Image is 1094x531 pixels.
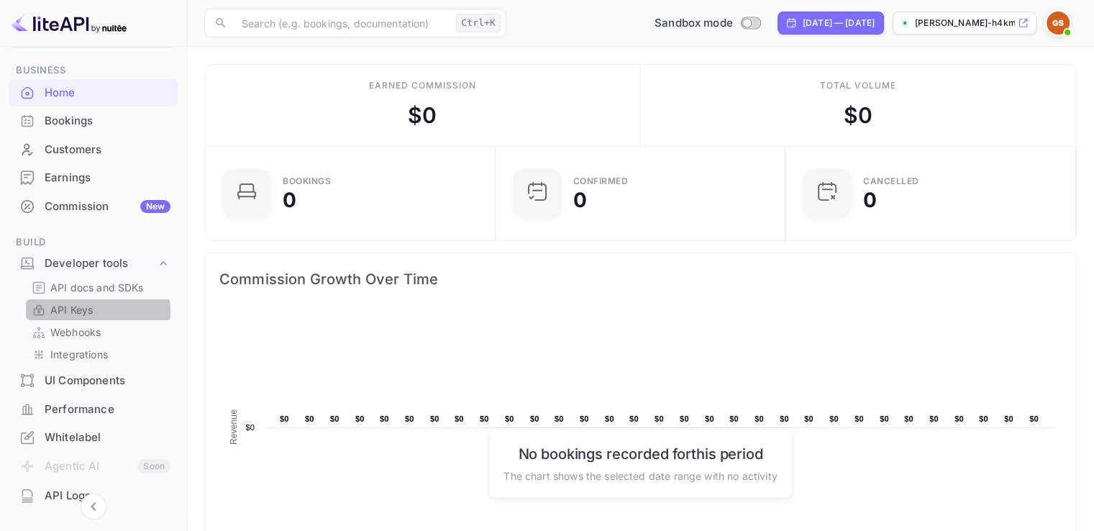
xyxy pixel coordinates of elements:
div: CANCELLED [863,177,919,186]
text: $0 [580,414,589,423]
a: UI Components [9,367,178,394]
div: Webhooks [26,322,172,342]
text: $0 [705,414,714,423]
div: Home [45,85,170,101]
div: $ 0 [408,99,437,132]
text: $0 [880,414,889,423]
p: API docs and SDKs [50,280,144,295]
text: $0 [804,414,813,423]
div: CommissionNew [9,193,178,221]
a: API docs and SDKs [32,280,166,295]
a: Performance [9,396,178,422]
text: $0 [605,414,614,423]
div: Bookings [283,177,331,186]
a: Whitelabel [9,424,178,450]
div: Commission [45,199,170,215]
text: $0 [755,414,764,423]
p: [PERSON_NAME]-h4kmi.n... [915,17,1015,29]
div: Developer tools [9,251,178,276]
text: $0 [355,414,365,423]
text: $0 [979,414,988,423]
span: Business [9,63,178,78]
div: [DATE] — [DATE] [803,17,875,29]
div: Earnings [45,170,170,186]
div: API Keys [26,299,172,320]
div: Developer tools [45,255,156,272]
span: Build [9,235,178,250]
text: $0 [829,414,839,423]
text: $0 [904,414,913,423]
img: LiteAPI logo [12,12,127,35]
div: Performance [45,401,170,418]
p: The chart shows the selected date range with no activity [503,468,777,483]
span: Commission Growth Over Time [219,268,1062,291]
a: CommissionNew [9,193,178,219]
text: $0 [480,414,489,423]
h6: No bookings recorded for this period [503,445,777,462]
text: $0 [530,414,539,423]
text: $0 [305,414,314,423]
div: API Logs [9,482,178,510]
a: Bookings [9,107,178,134]
button: Collapse navigation [81,494,106,519]
text: $0 [1029,414,1039,423]
text: $0 [330,414,339,423]
text: $0 [405,414,414,423]
div: 0 [573,190,587,210]
text: $0 [780,414,789,423]
a: API Keys [32,302,166,317]
text: $0 [280,414,289,423]
text: $0 [455,414,464,423]
text: $0 [655,414,664,423]
text: $0 [1004,414,1013,423]
p: Integrations [50,347,108,362]
text: $0 [929,414,939,423]
a: Customers [9,136,178,163]
text: $0 [729,414,739,423]
text: Revenue [229,409,239,445]
div: UI Components [45,373,170,389]
div: Confirmed [573,177,629,186]
p: API Keys [50,302,93,317]
div: $ 0 [844,99,872,132]
text: $0 [505,414,514,423]
div: Home [9,79,178,107]
div: 0 [863,190,877,210]
a: Home [9,79,178,106]
div: Earned commission [369,79,475,92]
div: Ctrl+K [456,14,501,32]
img: Gurpreet singh [1047,12,1070,35]
text: $0 [430,414,439,423]
span: Sandbox mode [655,15,733,32]
text: $0 [555,414,564,423]
div: Earnings [9,164,178,192]
text: $0 [629,414,639,423]
div: API Logs [45,488,170,504]
text: $0 [680,414,689,423]
div: Customers [45,142,170,158]
p: Webhooks [50,324,101,340]
a: API Logs [9,482,178,509]
div: Bookings [45,113,170,130]
div: Customers [9,136,178,164]
div: Whitelabel [9,424,178,452]
div: Total volume [819,79,896,92]
div: UI Components [9,367,178,395]
a: Earnings [9,164,178,191]
div: Switch to Production mode [649,15,766,32]
input: Search (e.g. bookings, documentation) [233,9,450,37]
text: $0 [954,414,964,423]
text: $0 [245,423,255,432]
div: New [140,200,170,213]
div: Bookings [9,107,178,135]
div: Performance [9,396,178,424]
a: Webhooks [32,324,166,340]
div: 0 [283,190,296,210]
a: Integrations [32,347,166,362]
text: $0 [854,414,864,423]
div: Whitelabel [45,430,170,446]
div: API docs and SDKs [26,277,172,298]
div: Integrations [26,344,172,365]
text: $0 [380,414,389,423]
